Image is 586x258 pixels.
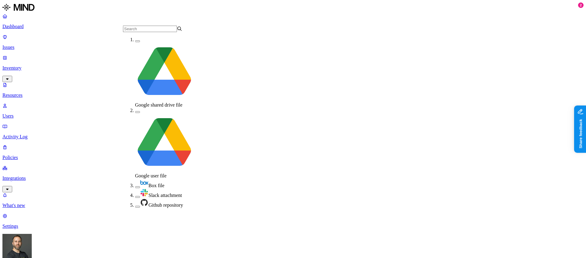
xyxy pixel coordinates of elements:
[2,124,584,140] a: Activity Log
[578,2,584,8] div: 2
[2,113,584,119] p: Users
[2,24,584,29] p: Dashboard
[2,13,584,29] a: Dashboard
[2,134,584,140] p: Activity Log
[2,45,584,50] p: Issues
[149,183,165,188] span: Box file
[2,2,34,12] img: MIND
[135,173,167,178] span: Google user file
[149,193,182,198] span: Slack attachment
[149,202,183,208] span: Github repository
[2,55,584,81] a: Inventory
[140,188,149,197] img: slack.svg
[135,102,183,107] span: Google shared drive file
[135,42,194,101] img: google-drive.svg
[2,165,584,191] a: Integrations
[2,155,584,160] p: Policies
[2,223,584,229] p: Settings
[2,34,584,50] a: Issues
[140,179,149,187] img: box.svg
[123,26,177,32] input: Search
[2,2,584,13] a: MIND
[2,213,584,229] a: Settings
[2,93,584,98] p: Resources
[135,113,194,172] img: google-drive.svg
[2,144,584,160] a: Policies
[2,203,584,208] p: What's new
[2,103,584,119] a: Users
[2,192,584,208] a: What's new
[2,176,584,181] p: Integrations
[2,82,584,98] a: Resources
[2,65,584,71] p: Inventory
[140,198,149,207] img: github.svg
